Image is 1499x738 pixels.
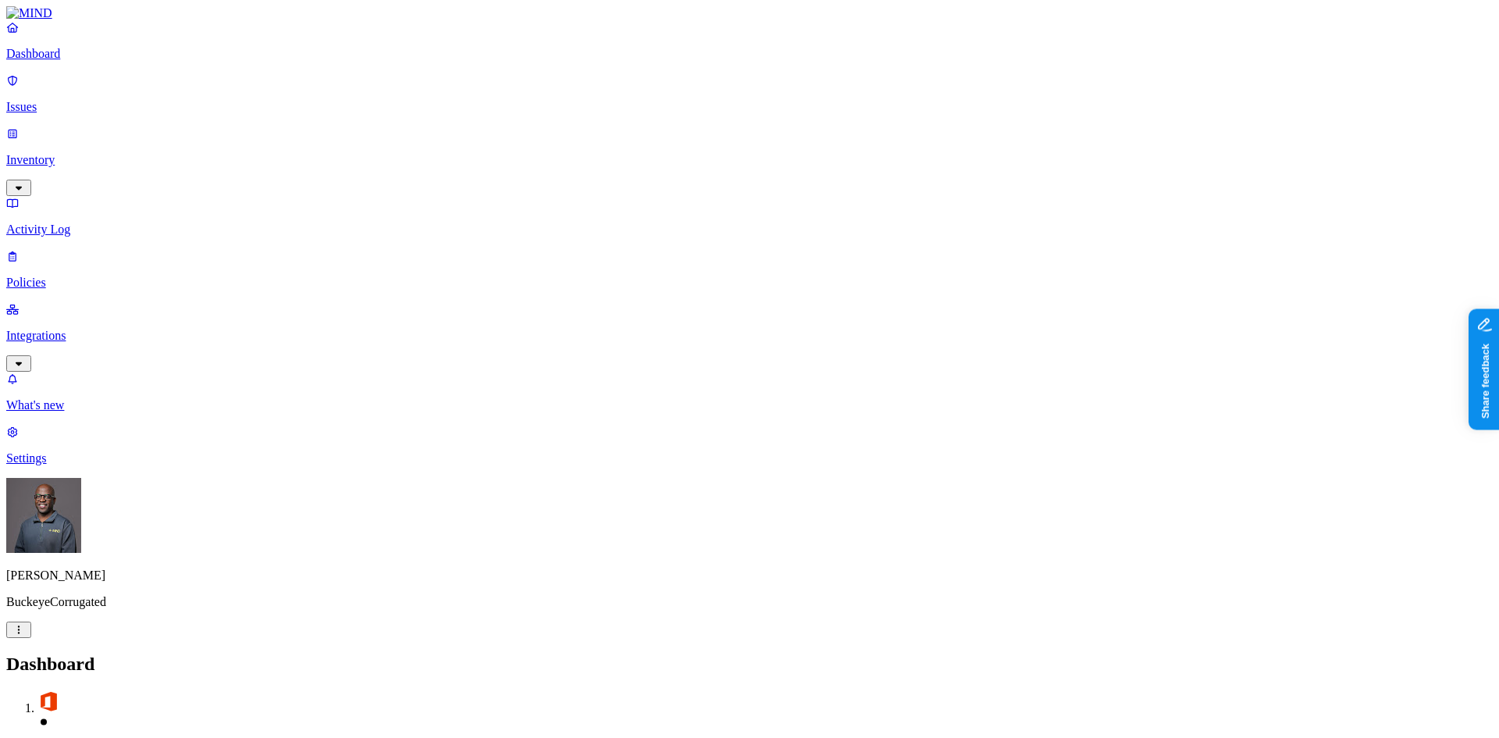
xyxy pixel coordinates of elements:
a: Inventory [6,127,1493,194]
p: BuckeyeCorrugated [6,595,1493,609]
p: Integrations [6,329,1493,343]
a: Dashboard [6,20,1493,61]
p: Activity Log [6,223,1493,237]
p: Dashboard [6,47,1493,61]
p: Settings [6,451,1493,465]
p: Issues [6,100,1493,114]
a: What's new [6,372,1493,412]
a: Integrations [6,302,1493,369]
a: Activity Log [6,196,1493,237]
p: Inventory [6,153,1493,167]
p: [PERSON_NAME] [6,569,1493,583]
a: Settings [6,425,1493,465]
a: MIND [6,6,1493,20]
img: Gregory Thomas [6,478,81,553]
a: Issues [6,73,1493,114]
img: svg%3e [37,690,59,712]
p: What's new [6,398,1493,412]
p: Policies [6,276,1493,290]
img: MIND [6,6,52,20]
h2: Dashboard [6,654,1493,675]
a: Policies [6,249,1493,290]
